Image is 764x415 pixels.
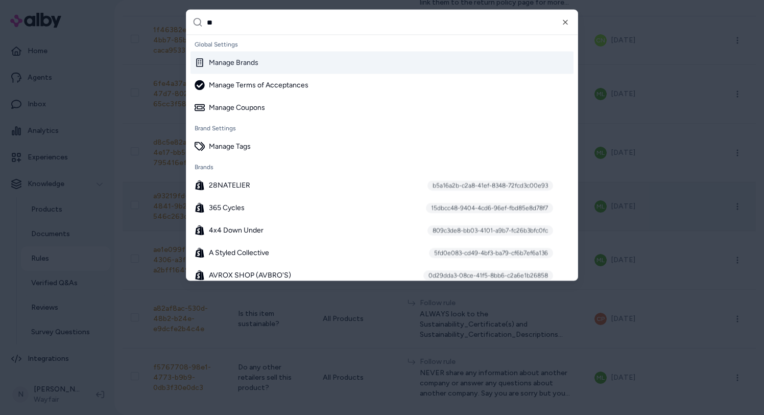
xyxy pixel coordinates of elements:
[195,58,258,68] div: Manage Brands
[195,80,308,90] div: Manage Terms of Acceptances
[423,270,553,281] div: 0d29dda3-08ce-41f5-8bb6-c2a6e1b26858
[209,203,245,213] span: 365 Cycles
[190,160,574,174] div: Brands
[209,180,250,191] span: 28NATELIER
[209,248,269,258] span: A Styled Collective
[190,121,574,135] div: Brand Settings
[427,180,553,191] div: b5a16a2b-c2a8-41ef-8348-72fcd3c00e93
[209,270,291,281] span: AVROX SHOP (AVBRO'S)
[427,225,553,236] div: 809c3de8-bb03-4101-a9b7-fc26b3bfc0fc
[190,37,574,52] div: Global Settings
[195,142,251,152] div: Manage Tags
[195,103,265,113] div: Manage Coupons
[209,225,264,236] span: 4x4 Down Under
[429,248,553,258] div: 5fd0e083-cd49-4bf3-ba79-cf6b7ef6a136
[426,203,553,213] div: 15dbcc48-9404-4cd6-96ef-fbd85e8d78f7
